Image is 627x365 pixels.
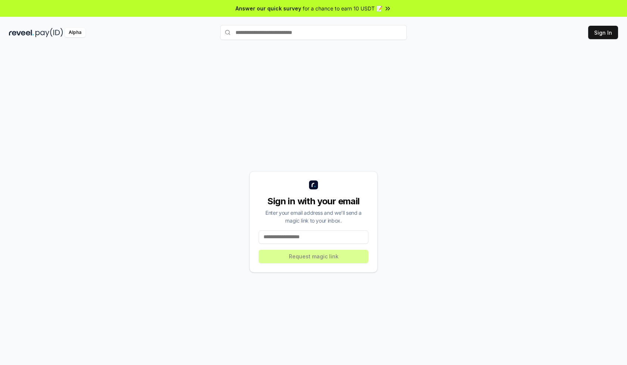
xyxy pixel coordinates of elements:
[309,180,318,189] img: logo_small
[259,195,368,207] div: Sign in with your email
[235,4,301,12] span: Answer our quick survey
[303,4,383,12] span: for a chance to earn 10 USDT 📝
[65,28,85,37] div: Alpha
[35,28,63,37] img: pay_id
[588,26,618,39] button: Sign In
[259,209,368,224] div: Enter your email address and we’ll send a magic link to your inbox.
[9,28,34,37] img: reveel_dark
